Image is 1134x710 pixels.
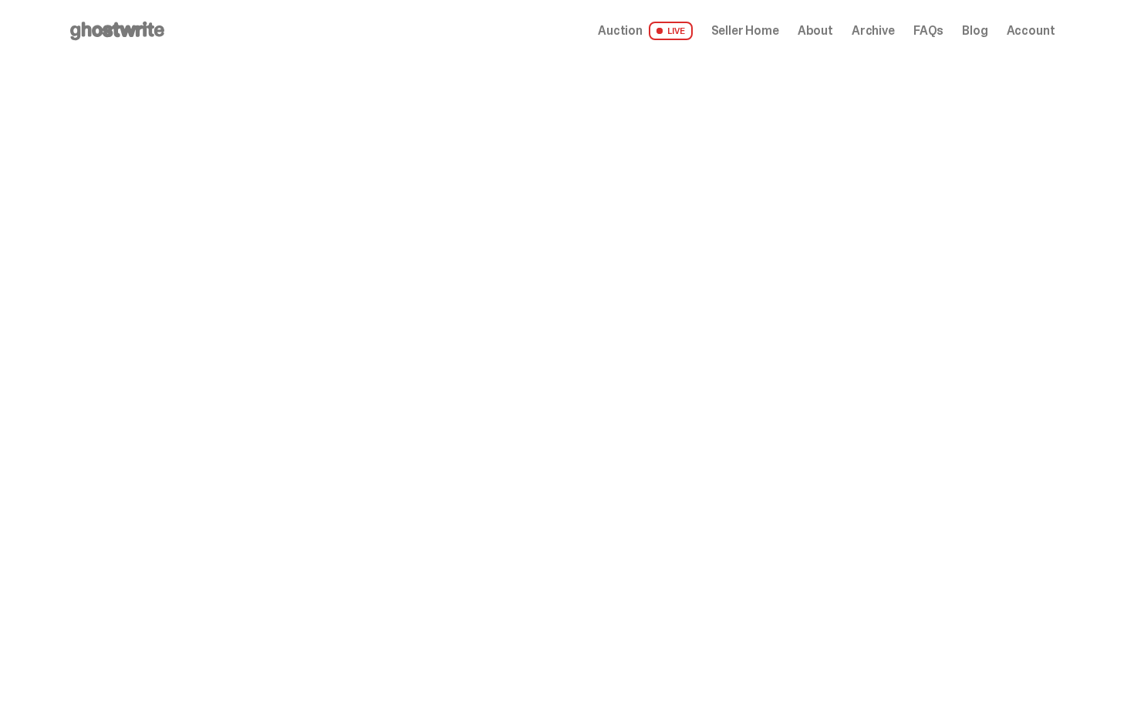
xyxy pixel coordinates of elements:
[962,25,987,37] a: Blog
[852,25,895,37] a: Archive
[798,25,833,37] a: About
[711,25,779,37] a: Seller Home
[598,25,643,37] span: Auction
[913,25,943,37] a: FAQs
[649,22,693,40] span: LIVE
[1007,25,1055,37] a: Account
[598,22,692,40] a: Auction LIVE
